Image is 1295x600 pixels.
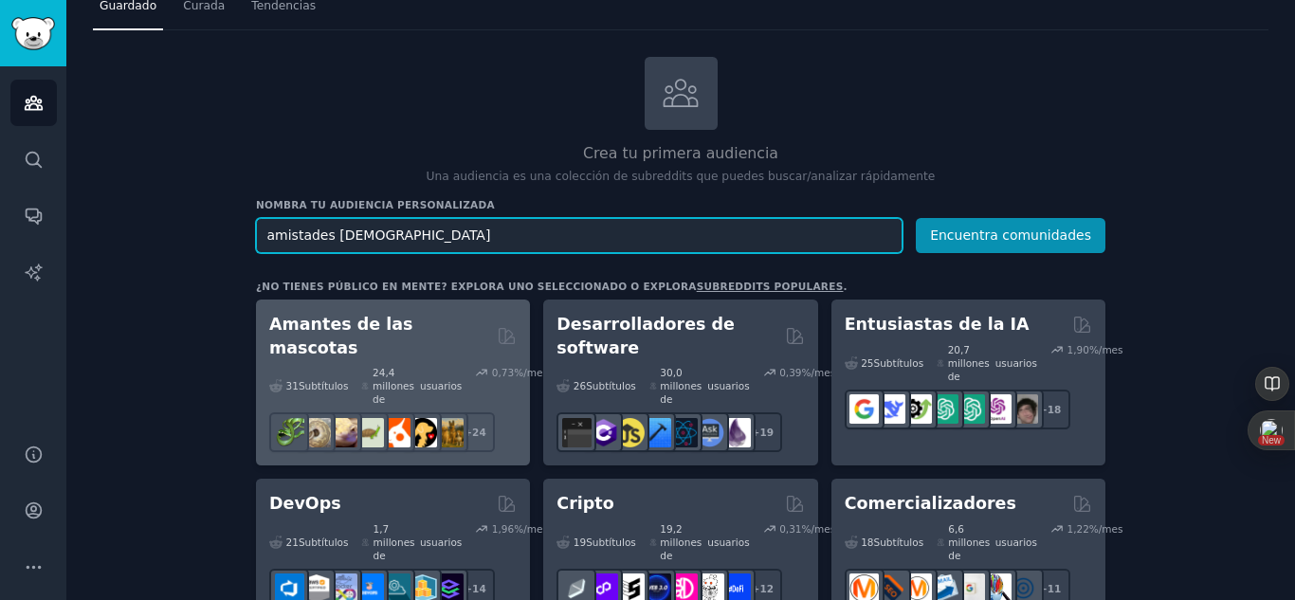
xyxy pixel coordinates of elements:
[995,536,1037,548] font: usuarios
[586,536,636,548] font: Subtítulos
[256,218,903,253] input: Elija un nombre corto, como "Comerciantes digitales" o "Cinéfilos".
[1048,404,1062,415] font: 18
[373,367,414,405] font: 24,4 millones de
[1089,344,1123,355] font: %/mes
[1067,344,1088,355] font: 1,90
[420,380,462,391] font: usuarios
[752,427,760,438] font: +
[586,380,636,391] font: Subtítulos
[1067,523,1088,535] font: 1,22
[697,281,844,292] a: subreddits populares
[472,427,486,438] font: 24
[574,536,586,548] font: 19
[556,315,735,357] font: Desarrolladores de software
[256,199,495,210] font: Nombra tu audiencia personalizada
[420,536,462,548] font: usuarios
[269,494,341,513] font: DevOps
[1048,583,1062,594] font: 11
[355,418,384,447] img: tortuga
[802,523,836,535] font: %/mes
[695,418,724,447] img: AskComputerScience
[707,536,749,548] font: usuarios
[615,418,645,447] img: aprender javascript
[874,536,924,548] font: Subtítulos
[299,536,349,548] font: Subtítulos
[845,315,1030,334] font: Entusiastas de la IA
[514,523,548,535] font: %/mes
[286,536,299,548] font: 21
[269,315,413,357] font: Amantes de las mascotas
[275,418,304,447] img: herpetología
[589,418,618,447] img: csharp
[286,380,299,391] font: 31
[721,418,751,447] img: elixir
[434,418,464,447] img: raza de perro
[668,418,698,447] img: reactivo
[849,394,879,424] img: GoogleGeminiAI
[779,523,801,535] font: 0,31
[256,281,697,292] font: ¿No tienes público en mente? Explora uno seleccionado o explora
[982,394,1012,424] img: OpenAIDev
[328,418,357,447] img: geckos leopardo
[492,523,514,535] font: 1,96
[1089,523,1123,535] font: %/mes
[660,523,702,561] font: 19,2 millones de
[374,523,415,561] font: 1,7 millones de
[948,344,990,382] font: 20,7 millones de
[299,380,349,391] font: Subtítulos
[642,418,671,447] img: Programación iOS
[929,394,958,424] img: chatgpt_promptDiseño
[779,367,801,378] font: 0,39
[845,494,1016,513] font: Comercializadores
[381,418,410,447] img: cacatúa ninfa
[707,380,749,391] font: usuarios
[11,17,55,50] img: Logotipo de GummySearch
[752,583,760,594] font: +
[301,418,331,447] img: pitón bola
[427,170,936,183] font: Una audiencia es una colección de subreddits que puedes buscar/analizar rápidamente
[1009,394,1038,424] img: Inteligencia artificial
[660,367,702,405] font: 30,0 millones de
[948,523,990,561] font: 6,6 millones de
[514,367,548,378] font: %/mes
[903,394,932,424] img: Catálogo de herramientas de IA
[492,367,514,378] font: 0,73
[759,427,774,438] font: 19
[408,418,437,447] img: Consejos para mascotas
[876,394,905,424] img: Búsqueda profunda
[574,380,586,391] font: 26
[930,227,1091,243] font: Encuentra comunidades
[861,536,873,548] font: 18
[802,367,836,378] font: %/mes
[956,394,985,424] img: indicaciones de chatgpt
[583,144,778,162] font: Crea tu primera audiencia
[556,494,613,513] font: Cripto
[874,357,924,369] font: Subtítulos
[843,281,847,292] font: .
[861,357,873,369] font: 25
[472,583,486,594] font: 14
[759,583,774,594] font: 12
[995,357,1037,369] font: usuarios
[916,218,1105,253] button: Encuentra comunidades
[562,418,592,447] img: software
